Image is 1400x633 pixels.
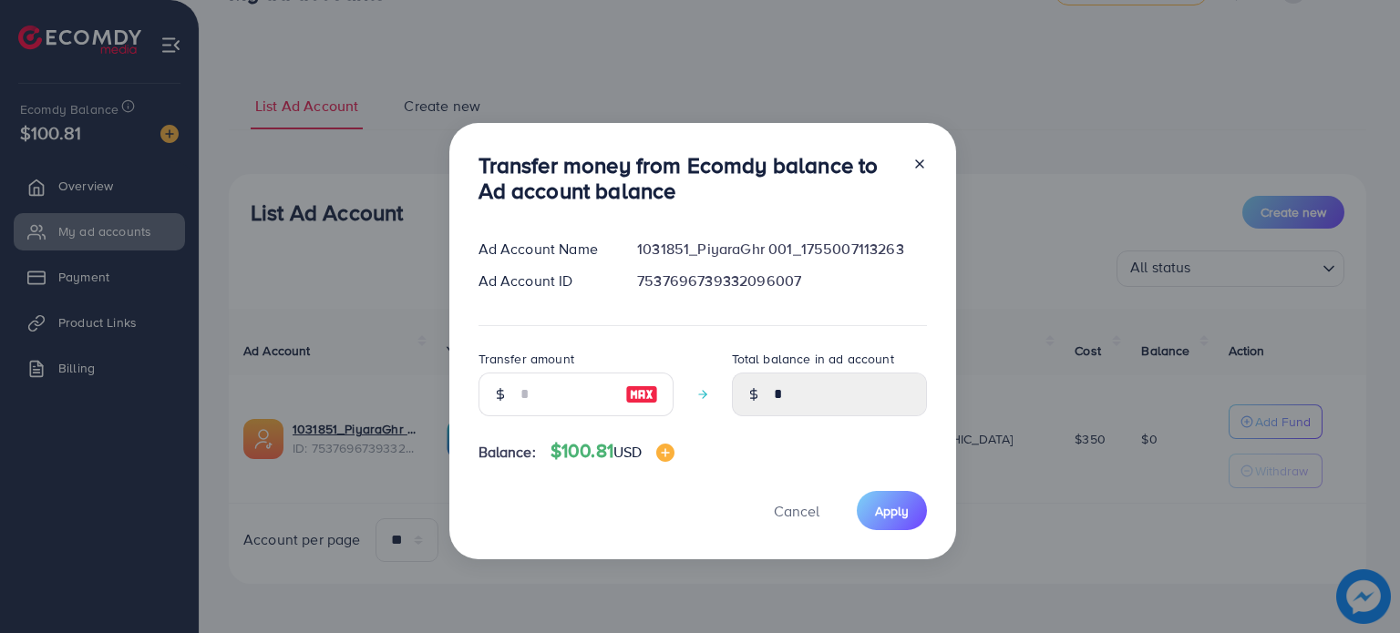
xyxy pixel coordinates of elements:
div: 1031851_PiyaraGhr 001_1755007113263 [623,239,941,260]
span: Balance: [479,442,536,463]
div: Ad Account ID [464,271,623,291]
img: image [656,444,674,462]
button: Apply [857,491,927,530]
div: 7537696739332096007 [623,271,941,291]
span: Apply [875,502,909,520]
div: Ad Account Name [464,239,623,260]
button: Cancel [751,491,842,530]
label: Transfer amount [479,350,574,368]
img: image [625,383,658,405]
span: USD [613,442,642,462]
h4: $100.81 [551,440,675,463]
label: Total balance in ad account [732,350,894,368]
span: Cancel [774,501,819,521]
h3: Transfer money from Ecomdy balance to Ad account balance [479,152,898,205]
